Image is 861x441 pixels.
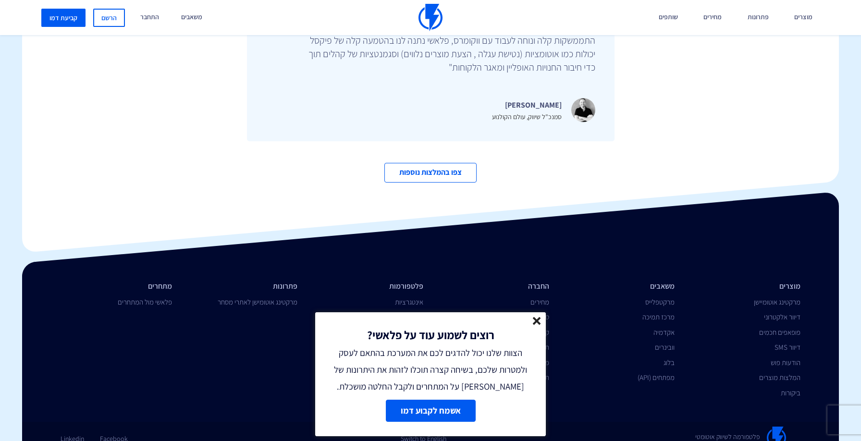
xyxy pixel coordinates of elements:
a: דיוור אלקטרוני [764,312,800,321]
li: מוצרים [689,281,800,292]
span: סמנכ"ל שיווק, עולם הקולנוע [492,112,562,121]
a: מרקטפלייס [645,297,675,306]
a: אינטגרציות [395,297,423,306]
a: בלוג [664,358,675,367]
a: פלאשי מול המתחרים [118,297,172,306]
a: מרקטינג אוטומישן לאתרי מסחר [218,297,297,306]
a: ביקורות [781,388,800,397]
a: וובינרים [655,343,675,352]
a: מרכז תמיכה [642,312,675,321]
a: מפתחים (API) [638,373,675,382]
a: הודעות פוש [771,358,800,367]
a: מרקטינג אוטומיישן [754,297,800,306]
p: "עברנו בעבר מספר מערכות לדיוור וSMS והחסרון המשמעותי היה בכך שלא היה התממשקות קלה ונוחה לעבוד עם ... [307,20,595,74]
li: החברה [438,281,549,292]
a: פופאפים חכמים [759,328,800,337]
a: דיוור SMS [775,343,800,352]
a: צפו בהמלצות נוספות [384,163,477,183]
li: פלטפורמות [312,281,423,292]
a: הרשם [93,9,125,27]
a: אקדמיה [653,328,675,337]
a: קביעת דמו [41,9,86,27]
li: משאבים [564,281,675,292]
li: מתחרים [61,281,172,292]
li: פתרונות [186,281,298,292]
a: מחירים [530,297,549,306]
p: [PERSON_NAME] [492,98,562,112]
a: המלצות מוצרים [759,373,800,382]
